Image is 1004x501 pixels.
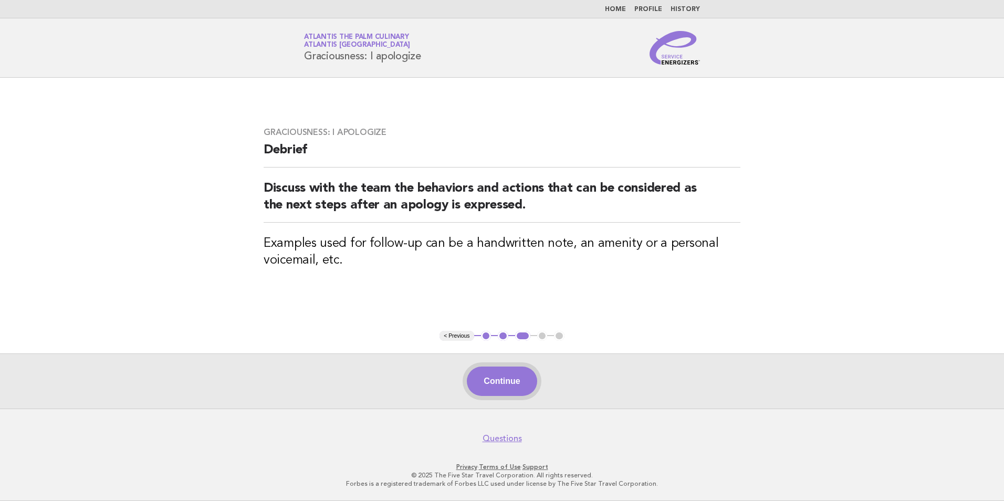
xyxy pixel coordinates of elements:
[671,6,700,13] a: History
[440,331,474,341] button: < Previous
[605,6,626,13] a: Home
[264,235,740,269] h3: Examples used for follow-up can be a handwritten note, an amenity or a personal voicemail, etc.
[522,463,548,471] a: Support
[181,463,823,471] p: · ·
[264,127,740,138] h3: Graciousness: I apologize
[304,42,410,49] span: Atlantis [GEOGRAPHIC_DATA]
[479,463,521,471] a: Terms of Use
[304,34,421,61] h1: Graciousness: I apologize
[634,6,662,13] a: Profile
[264,180,740,223] h2: Discuss with the team the behaviors and actions that can be considered as the next steps after an...
[483,433,522,444] a: Questions
[467,367,537,396] button: Continue
[481,331,491,341] button: 1
[498,331,508,341] button: 2
[515,331,530,341] button: 3
[181,471,823,479] p: © 2025 The Five Star Travel Corporation. All rights reserved.
[264,142,740,168] h2: Debrief
[304,34,410,48] a: Atlantis The Palm CulinaryAtlantis [GEOGRAPHIC_DATA]
[650,31,700,65] img: Service Energizers
[181,479,823,488] p: Forbes is a registered trademark of Forbes LLC used under license by The Five Star Travel Corpora...
[456,463,477,471] a: Privacy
